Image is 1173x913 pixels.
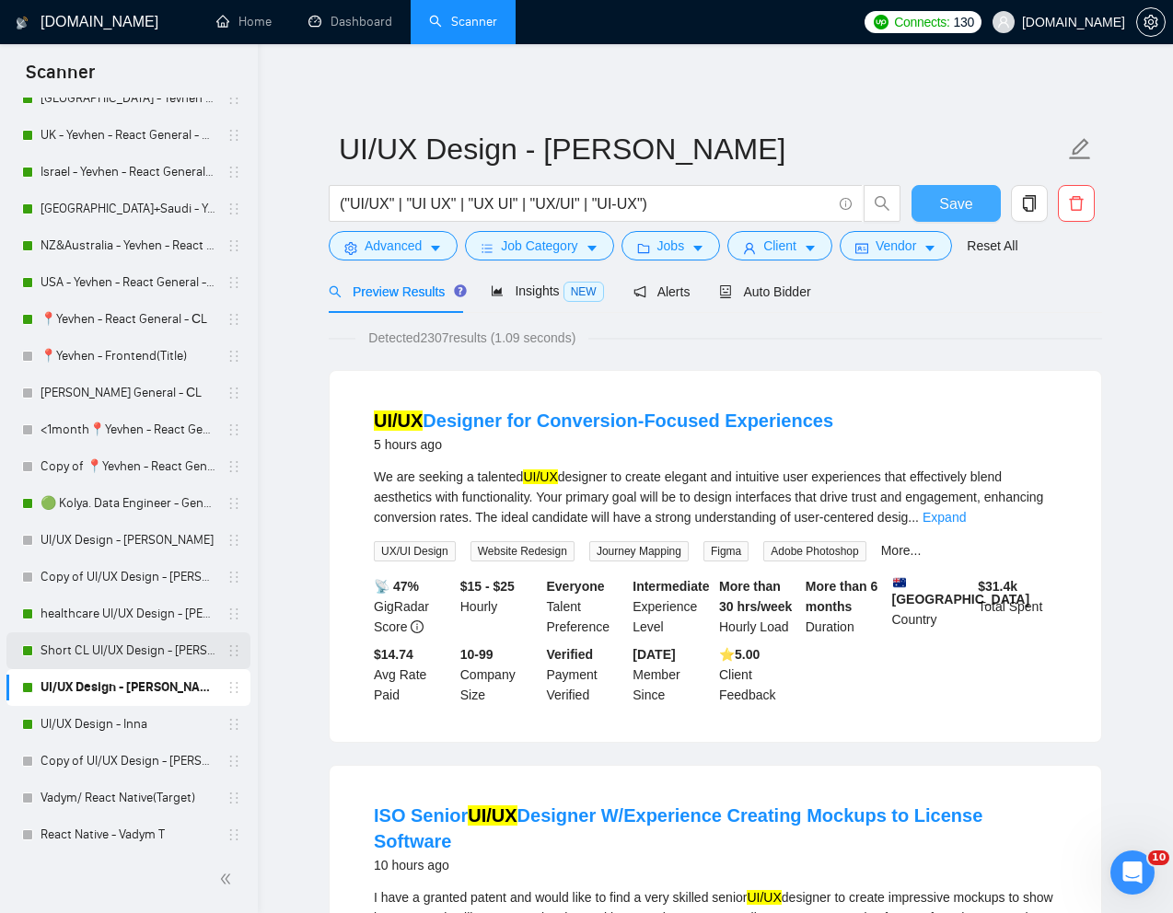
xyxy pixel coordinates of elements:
div: Duration [802,576,888,637]
span: Preview Results [329,284,461,299]
span: holder [226,717,241,732]
span: Adobe Photoshop [763,541,865,561]
span: holder [226,680,241,695]
input: Search Freelance Jobs... [340,192,831,215]
a: [PERSON_NAME] General - СL [41,375,215,411]
b: More than 6 months [806,579,878,614]
div: Hourly Load [715,576,802,637]
a: NZ&Australia - Yevhen - React General - СL [41,227,215,264]
span: user [743,241,756,255]
a: USA - Yevhen - React General - СL [41,264,215,301]
a: 📍Yevhen - Frontend(Title) [41,338,215,375]
span: user [997,16,1010,29]
span: holder [226,91,241,106]
b: ⭐️ 5.00 [719,647,760,662]
span: Client [763,236,796,256]
a: homeHome [216,14,272,29]
span: Website Redesign [470,541,575,561]
a: <1month📍Yevhen - React General - СL [41,411,215,448]
span: folder [637,241,650,255]
a: Short CL UI/UX Design - [PERSON_NAME] [41,632,215,669]
a: searchScanner [429,14,497,29]
span: Journey Mapping [589,541,689,561]
span: holder [226,570,241,584]
span: holder [226,422,241,437]
span: search [329,285,342,298]
b: Everyone [547,579,605,594]
a: UI/UX Design - [PERSON_NAME] [41,669,215,706]
span: UX/UI Design [374,541,456,561]
span: caret-down [923,241,936,255]
button: search [864,185,900,222]
div: Talent Preference [543,576,630,637]
a: React Native - Vadym T [41,816,215,853]
a: UI/UX Design - [PERSON_NAME] [41,522,215,559]
span: info-circle [840,198,852,210]
input: Scanner name... [339,126,1064,172]
div: Company Size [457,644,543,705]
button: settingAdvancedcaret-down [329,231,458,260]
span: setting [1137,15,1165,29]
a: healthcare UI/UX Design - [PERSON_NAME] [41,595,215,632]
a: Expand [923,510,966,525]
img: logo [16,8,29,38]
span: Alerts [633,284,691,299]
span: Save [939,192,972,215]
span: Insights [491,283,603,298]
a: Reset All [967,236,1017,256]
a: 🟢 Kolya. Data Engineer - General [41,485,215,522]
a: Copy of UI/UX Design - [PERSON_NAME] [41,743,215,780]
a: More... [881,543,922,558]
img: upwork-logo.png [874,15,888,29]
div: 5 hours ago [374,433,833,456]
div: Member Since [629,644,715,705]
span: Figma [703,541,749,561]
span: idcard [855,241,868,255]
span: ... [908,510,919,525]
mark: UI/UX [747,890,781,905]
span: delete [1059,195,1094,212]
b: $14.74 [374,647,413,662]
span: holder [226,607,241,621]
span: holder [226,165,241,179]
a: [GEOGRAPHIC_DATA]+Saudi - Yevhen - React General - СL [41,191,215,227]
span: area-chart [491,284,504,297]
span: caret-down [804,241,817,255]
div: Avg Rate Paid [370,644,457,705]
button: barsJob Categorycaret-down [465,231,613,260]
a: 📍Yevhen - React General - СL [41,301,215,338]
div: Client Feedback [715,644,802,705]
span: holder [226,827,241,842]
span: caret-down [429,241,442,255]
b: $15 - $25 [460,579,515,594]
span: holder [226,238,241,253]
span: Auto Bidder [719,284,810,299]
span: copy [1012,195,1047,212]
span: holder [226,643,241,658]
button: userClientcaret-down [727,231,832,260]
span: holder [226,275,241,290]
mark: UI/UX [374,410,423,431]
div: We are seeking a talented designer to create elegant and intuitive user experiences that effectiv... [374,467,1057,527]
div: Experience Level [629,576,715,637]
span: holder [226,386,241,400]
a: [GEOGRAPHIC_DATA] - Yevhen - React General - СL [41,80,215,117]
a: Copy of 📍Yevhen - React General - СL [41,448,215,485]
span: NEW [563,282,604,302]
span: holder [226,349,241,364]
span: holder [226,459,241,474]
b: Verified [547,647,594,662]
a: UI/UXDesigner for Conversion-Focused Experiences [374,410,833,431]
span: Advanced [365,236,422,256]
span: search [865,195,900,212]
span: holder [226,791,241,805]
b: [DATE] [633,647,675,662]
button: delete [1058,185,1095,222]
b: 📡 47% [374,579,419,594]
div: Payment Verified [543,644,630,705]
div: Total Spent [974,576,1061,637]
span: caret-down [691,241,704,255]
span: holder [226,312,241,327]
span: holder [226,202,241,216]
span: Detected 2307 results (1.09 seconds) [355,328,588,348]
